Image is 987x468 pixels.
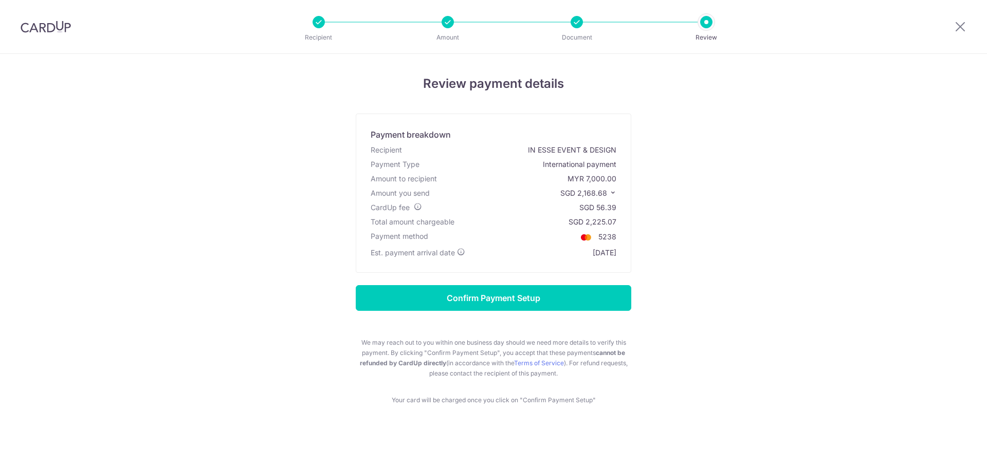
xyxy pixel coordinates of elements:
p: We may reach out to you within one business day should we need more details to verify this paymen... [356,338,631,379]
input: Confirm Payment Setup [356,285,631,311]
h4: Review payment details [193,74,794,93]
span: translation missing: en.account_steps.new_confirm_form.xb_payment.header.payment_type [371,160,419,169]
div: Est. payment arrival date [371,248,465,258]
span: 5238 [598,232,616,241]
p: SGD 2,168.68 [560,188,616,198]
div: Payment method [371,231,428,244]
div: Payment breakdown [371,128,451,141]
div: Amount you send [371,188,430,198]
p: Amount [410,32,486,43]
p: Document [539,32,615,43]
a: Terms of Service [514,359,564,367]
div: MYR 7,000.00 [568,174,616,184]
p: Review [668,32,744,43]
div: International payment [543,159,616,170]
div: SGD 56.39 [579,202,616,213]
span: SGD 2,168.68 [560,189,607,197]
p: Your card will be charged once you click on "Confirm Payment Setup" [356,395,631,405]
iframe: Opens a widget where you can find more information [921,437,977,463]
div: Amount to recipient [371,174,437,184]
img: CardUp [21,21,71,33]
img: <span class="translation_missing" title="translation missing: en.account_steps.new_confirm_form.b... [576,231,596,244]
div: SGD 2,225.07 [569,217,616,227]
span: CardUp fee [371,203,410,212]
span: Total amount chargeable [371,217,454,226]
div: [DATE] [593,248,616,258]
div: IN ESSE EVENT & DESIGN [528,145,616,155]
div: Recipient [371,145,402,155]
p: Recipient [281,32,357,43]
